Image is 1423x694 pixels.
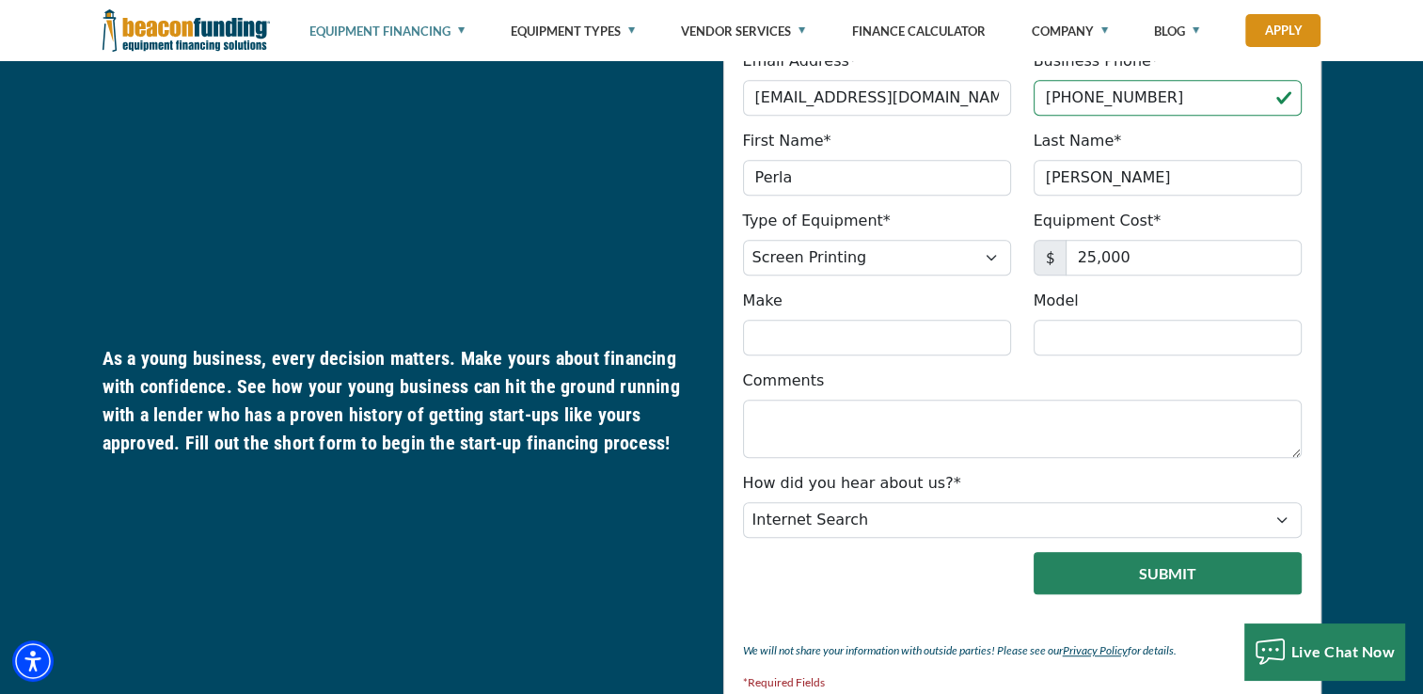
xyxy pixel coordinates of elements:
[1291,642,1396,660] span: Live Chat Now
[743,290,783,312] label: Make
[743,552,972,610] iframe: reCAPTCHA
[1034,552,1302,594] button: Submit
[743,370,825,392] label: Comments
[743,671,1302,694] p: *Required Fields
[743,160,1011,196] input: John
[743,130,831,152] label: First Name*
[743,210,891,232] label: Type of Equipment*
[1244,623,1405,680] button: Live Chat Now
[1034,240,1067,276] span: $
[12,640,54,682] div: Accessibility Menu
[1034,210,1162,232] label: Equipment Cost*
[743,472,961,495] label: How did you hear about us?*
[1066,240,1302,276] input: 50,000
[743,80,1011,116] input: jdoe@gmail.com
[1063,643,1128,657] a: Privacy Policy
[1034,290,1079,312] label: Model
[1034,130,1122,152] label: Last Name*
[1245,14,1320,47] a: Apply
[743,639,1302,662] p: We will not share your information with outside parties! Please see our for details.
[1034,160,1302,196] input: Doe
[1034,80,1302,116] input: (555) 555-5555
[103,344,701,457] h5: As a young business, every decision matters. Make yours about financing with confidence. See how ...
